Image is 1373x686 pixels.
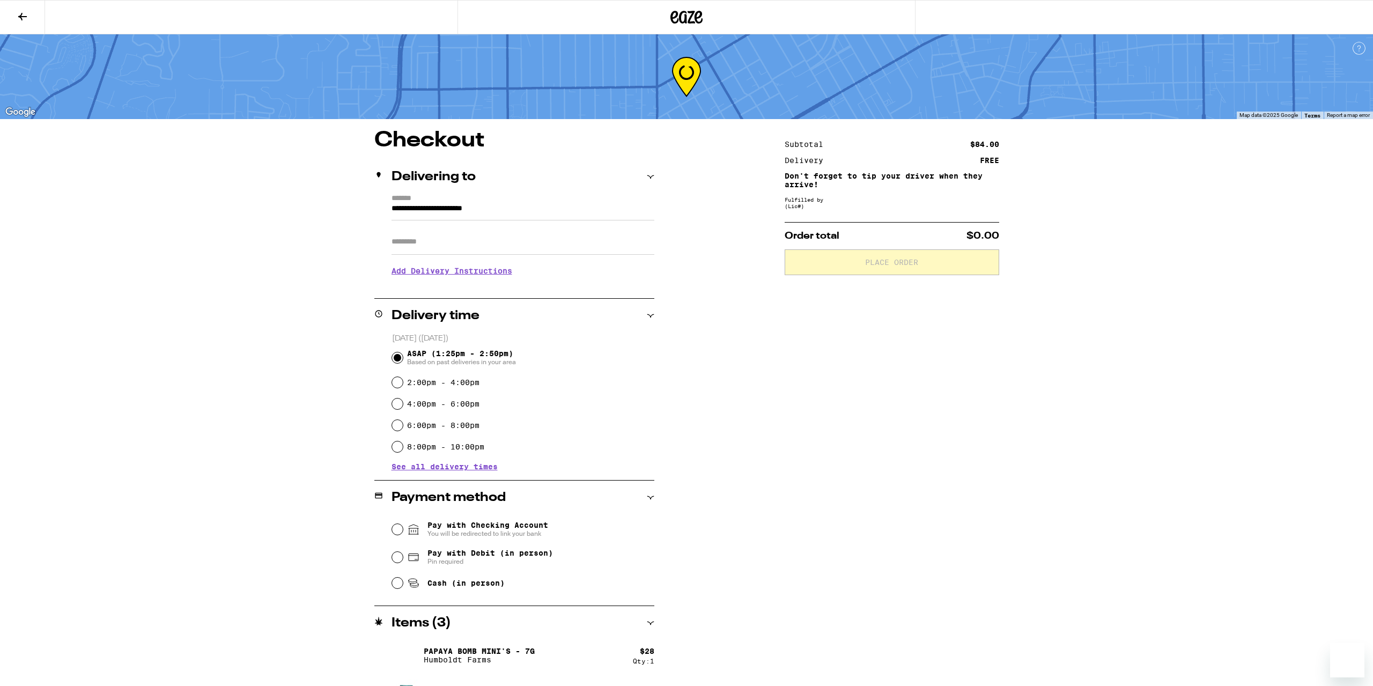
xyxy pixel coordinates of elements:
[427,521,548,538] span: Pay with Checking Account
[407,421,479,430] label: 6:00pm - 8:00pm
[427,579,505,587] span: Cash (in person)
[374,130,654,151] h1: Checkout
[407,358,516,366] span: Based on past deliveries in your area
[970,141,999,148] div: $84.00
[407,400,479,408] label: 4:00pm - 6:00pm
[865,259,918,266] span: Place Order
[966,231,999,241] span: $0.00
[392,491,506,504] h2: Payment method
[1330,643,1364,677] iframe: Button to launch messaging window
[980,157,999,164] div: FREE
[392,617,451,630] h2: Items ( 3 )
[424,647,535,655] p: Papaya Bomb Mini's - 7g
[407,442,484,451] label: 8:00pm - 10:00pm
[1327,112,1370,118] a: Report a map error
[785,249,999,275] button: Place Order
[392,640,422,670] img: Papaya Bomb Mini's - 7g
[3,105,38,119] img: Google
[785,231,839,241] span: Order total
[392,259,654,283] h3: Add Delivery Instructions
[633,658,654,665] div: Qty: 1
[785,141,831,148] div: Subtotal
[427,557,553,566] span: Pin required
[407,349,516,366] span: ASAP (1:25pm - 2:50pm)
[407,378,479,387] label: 2:00pm - 4:00pm
[427,529,548,538] span: You will be redirected to link your bank
[785,196,999,209] div: Fulfilled by (Lic# )
[640,647,654,655] div: $ 28
[424,655,535,664] p: Humboldt Farms
[785,157,831,164] div: Delivery
[3,105,38,119] a: Open this area in Google Maps (opens a new window)
[392,171,476,183] h2: Delivering to
[392,463,498,470] button: See all delivery times
[427,549,553,557] span: Pay with Debit (in person)
[1239,112,1298,118] span: Map data ©2025 Google
[1304,112,1320,119] a: Terms
[392,283,654,292] p: We'll contact you at [PHONE_NUMBER] when we arrive
[392,334,654,344] p: [DATE] ([DATE])
[392,309,479,322] h2: Delivery time
[785,172,999,189] p: Don't forget to tip your driver when they arrive!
